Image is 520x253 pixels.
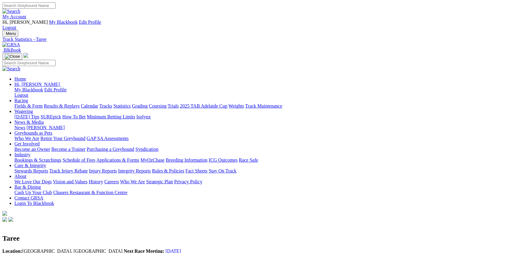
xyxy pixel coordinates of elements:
div: Wagering [14,114,518,120]
a: History [89,179,103,184]
a: Contact GRSA [14,195,43,200]
input: Search [2,60,56,66]
a: Bar & Dining [14,184,41,190]
a: Results & Replays [44,103,80,108]
div: About [14,179,518,184]
a: ICG Outcomes [209,157,237,163]
div: Greyhounds as Pets [14,136,518,141]
img: Close [5,54,20,59]
a: Isolynx [136,114,151,119]
a: Race Safe [239,157,258,163]
a: Privacy Policy [174,179,202,184]
a: Rules & Policies [152,168,184,173]
a: Careers [104,179,119,184]
a: Logout [2,25,16,30]
a: My Blackbook [49,20,78,25]
div: My Account [2,20,518,30]
img: Search [2,9,20,14]
a: Stay On Track [209,168,236,173]
a: Industry [14,152,30,157]
a: Trials [168,103,179,108]
a: News [14,125,25,130]
a: Wagering [14,109,33,114]
a: Breeding Information [166,157,207,163]
a: Become an Owner [14,147,50,152]
input: Search [2,2,56,9]
a: Care & Integrity [14,163,46,168]
a: Become a Trainer [51,147,86,152]
h2: Taree [2,234,518,242]
a: My Blackbook [14,87,43,92]
button: Toggle navigation [2,53,22,60]
div: Get Involved [14,147,518,152]
a: Calendar [81,103,98,108]
a: Track Injury Rebate [49,168,88,173]
a: My Account [2,14,26,19]
a: Get Involved [14,141,40,146]
a: Applications & Forms [96,157,139,163]
div: Bar & Dining [14,190,518,195]
a: Greyhounds as Pets [14,130,52,136]
a: Minimum Betting Limits [87,114,135,119]
a: BlkBook [2,47,21,53]
a: About [14,174,26,179]
a: Grading [132,103,148,108]
img: Search [2,66,20,72]
div: Care & Integrity [14,168,518,174]
div: News & Media [14,125,518,130]
a: [PERSON_NAME] [26,125,65,130]
a: Purchasing a Greyhound [87,147,134,152]
a: Hi, [PERSON_NAME] [14,82,61,87]
span: Hi, [PERSON_NAME] [2,20,48,25]
a: Fields & Form [14,103,43,108]
span: BlkBook [4,47,21,53]
a: Retire Your Greyhound [41,136,86,141]
a: Edit Profile [79,20,101,25]
a: How To Bet [62,114,86,119]
a: Who We Are [14,136,39,141]
a: Edit Profile [44,87,67,92]
a: Chasers Restaurant & Function Centre [53,190,127,195]
a: Logout [14,93,28,98]
a: Coursing [149,103,167,108]
a: News & Media [14,120,44,125]
img: logo-grsa-white.png [23,53,28,58]
a: Home [14,76,26,81]
a: 2025 TAB Adelaide Cup [180,103,227,108]
a: Statistics [113,103,131,108]
a: Weights [228,103,244,108]
a: Racing [14,98,28,103]
a: Who We Are [120,179,145,184]
a: Fact Sheets [186,168,207,173]
a: Strategic Plan [146,179,173,184]
a: Integrity Reports [118,168,151,173]
a: MyOzChase [141,157,165,163]
a: Bookings & Scratchings [14,157,61,163]
a: Cash Up Your Club [14,190,52,195]
img: logo-grsa-white.png [2,211,7,216]
a: SUREpick [41,114,61,119]
span: Hi, [PERSON_NAME] [14,82,60,87]
button: Toggle navigation [2,30,18,37]
a: We Love Our Dogs [14,179,52,184]
a: Injury Reports [89,168,117,173]
a: GAP SA Assessments [87,136,129,141]
img: GRSA [2,42,20,47]
img: twitter.svg [8,217,13,222]
a: Vision and Values [53,179,87,184]
div: Racing [14,103,518,109]
a: Track Maintenance [245,103,282,108]
a: Tracks [99,103,112,108]
img: facebook.svg [2,217,7,222]
a: Stewards Reports [14,168,48,173]
div: Hi, [PERSON_NAME] [14,87,518,98]
a: Login To Blackbook [14,201,54,206]
div: Industry [14,157,518,163]
a: [DATE] Tips [14,114,39,119]
a: Track Statistics - Taree [2,37,518,42]
a: Syndication [135,147,158,152]
span: Menu [6,31,16,36]
a: Schedule of Fees [62,157,95,163]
